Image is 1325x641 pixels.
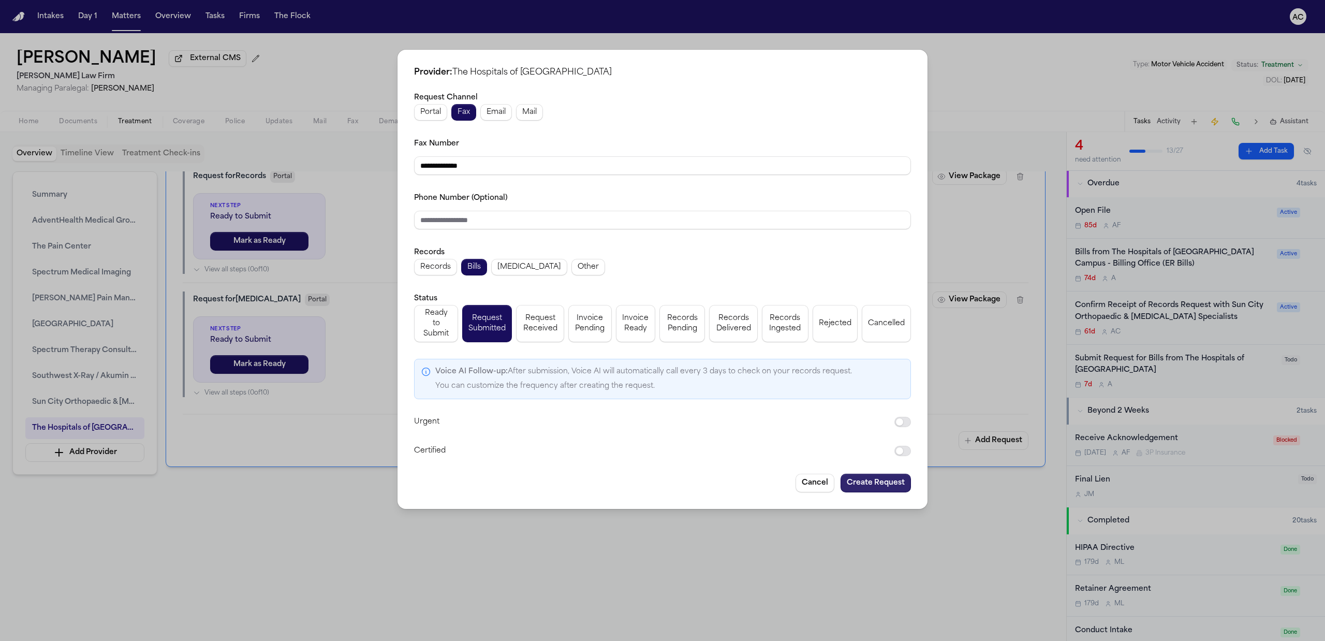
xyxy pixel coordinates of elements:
[435,368,508,375] span: Voice AI Follow-up:
[461,259,487,275] button: Bills
[414,104,447,121] button: Portal
[414,416,878,428] label: Urgent
[796,474,834,492] button: Cancel
[435,380,852,392] p: You can customize the frequency after creating the request.
[414,194,508,202] label: Phone Number (Optional)
[452,68,612,77] span: The Hospitals of [GEOGRAPHIC_DATA]
[414,249,445,256] label: Records
[659,305,705,342] button: Records Pending
[462,305,512,342] button: Request Submitted
[616,305,656,342] button: Invoice Ready
[414,259,457,275] button: Records
[813,305,858,342] button: Rejected
[516,305,564,342] button: Request Received
[841,474,911,492] button: Create Request
[414,66,911,79] h2: Provider:
[568,305,612,342] button: Invoice Pending
[414,295,437,302] label: Status
[414,305,458,342] button: Ready to Submit
[762,305,808,342] button: Records Ingested
[414,140,459,148] label: Fax Number
[414,94,478,101] label: Request Channel
[491,259,567,275] button: [MEDICAL_DATA]
[414,445,878,457] label: Certified
[435,366,852,378] p: After submission, Voice AI will automatically call every 3 days to check on your records request.
[480,104,512,121] button: Email
[516,104,543,121] button: Mail
[709,305,757,342] button: Records Delivered
[571,259,605,275] button: Other
[451,104,476,121] button: Fax
[862,305,911,342] button: Cancelled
